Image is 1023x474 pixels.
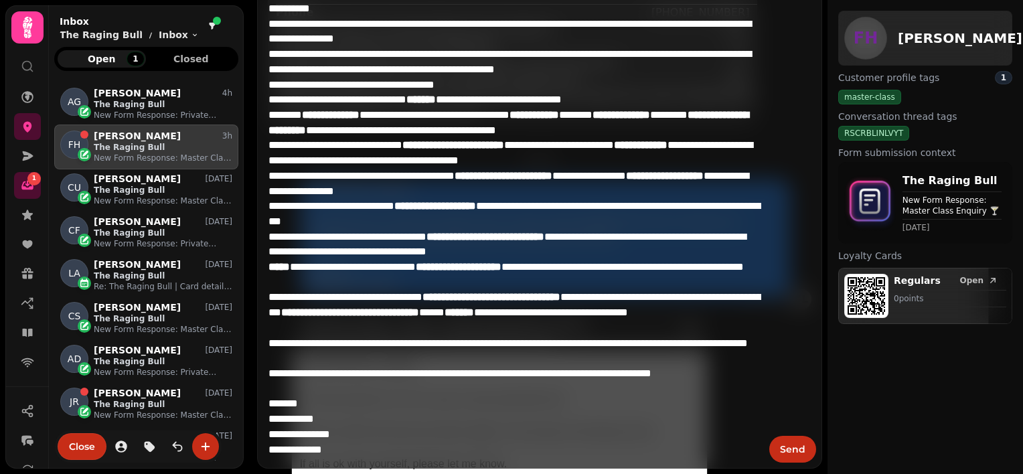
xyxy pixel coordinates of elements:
[58,433,106,460] button: Close
[222,131,232,141] p: 3h
[94,345,181,356] p: [PERSON_NAME]
[94,185,232,195] p: The Raging Bull
[192,433,219,460] button: create-convo
[94,142,232,153] p: The Raging Bull
[898,29,1022,48] h2: [PERSON_NAME]
[838,249,902,262] span: Loyalty Cards
[205,345,232,355] p: [DATE]
[960,276,983,285] span: Open
[955,274,1004,287] button: Open
[14,172,41,199] a: 1
[838,90,901,104] div: master-class
[94,367,232,378] p: New Form Response: Private Function 🍷
[68,309,81,323] span: CS
[94,173,181,185] p: [PERSON_NAME]
[94,131,181,142] p: [PERSON_NAME]
[902,195,1002,216] p: New Form Response: Master Class Enquiry 🍸
[94,399,232,410] p: The Raging Bull
[769,436,816,463] button: Send
[68,138,81,151] span: FH
[205,216,232,227] p: [DATE]
[894,293,1006,304] p: 0 point s
[94,195,232,206] p: New Form Response: Master Class Enquiry 🍸
[838,146,1012,159] label: Form submission context
[68,181,81,194] span: CU
[94,356,232,367] p: The Raging Bull
[94,313,232,324] p: The Raging Bull
[94,281,232,292] p: Re: The Raging Bull | Card details required
[838,110,1012,123] label: Conversation thread tags
[68,95,81,108] span: AG
[58,50,146,68] button: Open1
[94,302,181,313] p: [PERSON_NAME]
[159,28,199,42] button: Inbox
[136,433,163,460] button: tag-thread
[94,259,181,270] p: [PERSON_NAME]
[222,88,232,98] p: 4h
[854,30,878,46] span: FH
[32,174,36,183] span: 1
[68,224,80,237] span: CF
[205,388,232,398] p: [DATE]
[164,433,191,460] button: is-read
[844,175,897,231] img: form-icon
[205,173,232,184] p: [DATE]
[94,270,232,281] p: The Raging Bull
[60,28,143,42] p: The Raging Bull
[68,266,80,280] span: LA
[69,442,95,451] span: Close
[894,274,941,287] p: Regulars
[94,110,232,121] p: New Form Response: Private Function 🍷
[902,222,1002,233] time: [DATE]
[60,15,199,28] h2: Inbox
[838,126,909,141] div: RSCRBLINLVYT
[205,259,232,270] p: [DATE]
[902,173,1002,189] p: The Raging Bull
[94,99,232,110] p: The Raging Bull
[68,352,81,366] span: AD
[838,71,939,84] span: Customer profile tags
[158,54,225,64] span: Closed
[94,216,181,228] p: [PERSON_NAME]
[54,82,238,463] div: grid
[127,52,144,66] div: 1
[94,228,232,238] p: The Raging Bull
[60,28,199,42] nav: breadcrumb
[94,238,232,249] p: New Form Response: Private Function 🍷
[205,302,232,313] p: [DATE]
[204,18,220,34] button: filter
[68,54,135,64] span: Open
[94,153,232,163] p: New Form Response: Master Class Enquiry 🍸
[147,50,236,68] button: Closed
[94,410,232,420] p: New Form Response: Master Class Enquiry 🍸
[995,71,1012,84] div: 1
[94,324,232,335] p: New Form Response: Master Class Enquiry 🍸
[94,388,181,399] p: [PERSON_NAME]
[94,88,181,99] p: [PERSON_NAME]
[780,445,805,454] span: Send
[70,395,79,408] span: JR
